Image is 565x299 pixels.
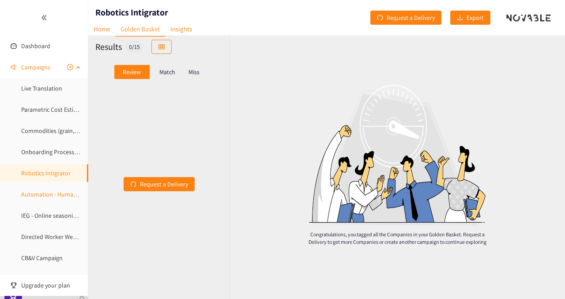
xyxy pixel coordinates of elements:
[41,15,47,21] span: double-left
[467,13,484,23] span: Export
[21,233,136,241] a: Directed Worker Wearables – Manufacturing
[88,22,115,36] a: Home
[450,11,490,25] button: downloadExport
[124,177,195,191] button: redoRequest a Delivery
[21,84,62,92] a: Live Translation
[21,106,92,114] a: Parametric Cost Estimation
[126,42,143,52] div: 0 / 15
[95,41,122,53] h2: Results
[21,58,50,76] span: Campaigns
[159,68,175,76] p: Match
[21,42,50,50] a: Dashboard
[165,22,197,36] a: Insights
[387,13,435,23] span: Request a Delivery
[140,179,188,189] span: Request a Delivery
[188,68,200,76] p: Miss
[21,254,63,262] a: CB&V Campaign
[151,40,172,54] button: table
[21,148,90,156] a: Onboarding Process Mgmt
[11,282,17,288] span: trophy
[21,169,71,177] a: Robotics Intigrator
[123,68,141,76] p: Review
[95,6,168,19] h1: Robotics Intigrator
[130,181,136,188] span: redo
[21,276,81,294] span: Upgrade your plan
[11,64,17,70] span: sound
[67,64,73,70] span: plus-circle
[158,44,165,51] span: table
[370,11,441,25] button: redoRequest a Delivery
[21,127,151,135] a: Commodities (grain, sweeteners, seasonings, oils)
[21,212,110,220] a: IEG - Online seasoning monitoring
[115,22,165,37] a: Golden Basket
[521,257,565,299] iframe: Chat Widget
[302,231,493,246] p: Congratulations, you tagged all the Companies in your Golden Basket. Request a Delivery to get mo...
[457,15,463,22] span: download
[21,190,101,198] a: Automation - Humanoid Hand
[377,15,383,22] span: redo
